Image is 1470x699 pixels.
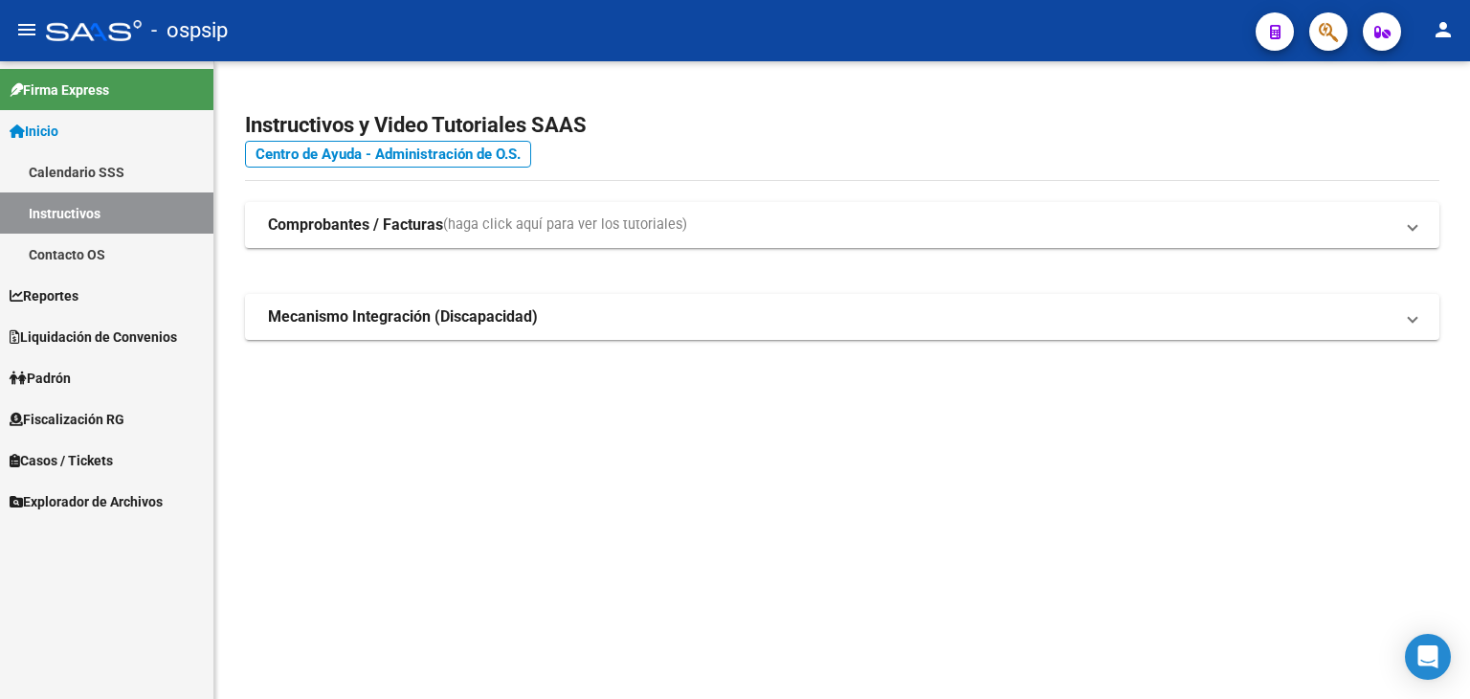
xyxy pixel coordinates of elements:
[10,121,58,142] span: Inicio
[268,214,443,236] strong: Comprobantes / Facturas
[15,18,38,41] mat-icon: menu
[268,306,538,327] strong: Mecanismo Integración (Discapacidad)
[245,141,531,168] a: Centro de Ayuda - Administración de O.S.
[151,10,228,52] span: - ospsip
[245,294,1439,340] mat-expansion-panel-header: Mecanismo Integración (Discapacidad)
[10,450,113,471] span: Casos / Tickets
[245,202,1439,248] mat-expansion-panel-header: Comprobantes / Facturas(haga click aquí para ver los tutoriales)
[10,285,78,306] span: Reportes
[10,409,124,430] span: Fiscalización RG
[443,214,687,236] span: (haga click aquí para ver los tutoriales)
[10,79,109,101] span: Firma Express
[1432,18,1455,41] mat-icon: person
[1405,634,1451,680] div: Open Intercom Messenger
[245,107,1439,144] h2: Instructivos y Video Tutoriales SAAS
[10,368,71,389] span: Padrón
[10,491,163,512] span: Explorador de Archivos
[10,327,177,348] span: Liquidación de Convenios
